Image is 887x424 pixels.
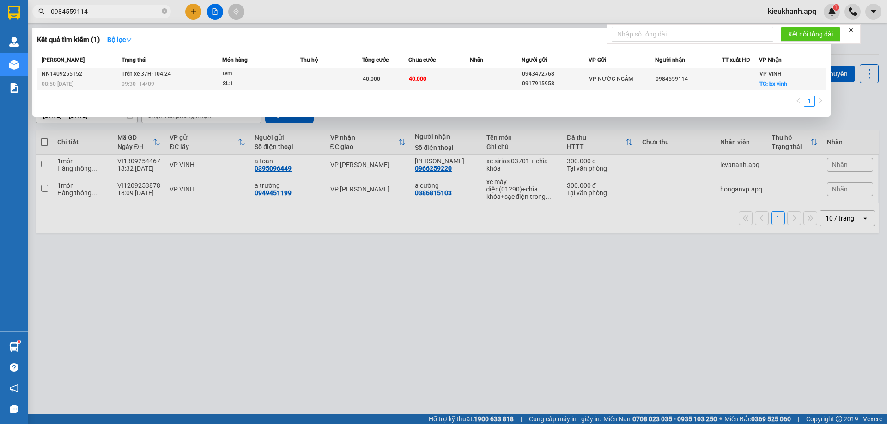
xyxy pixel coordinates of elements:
span: close-circle [162,8,167,14]
input: Nhập số tổng đài [612,27,773,42]
span: Nhãn [470,57,483,63]
h3: Kết quả tìm kiếm ( 1 ) [37,35,100,45]
span: question-circle [10,363,18,372]
sup: 1 [18,340,20,343]
span: down [126,36,132,43]
div: 0984559114 [656,74,722,84]
span: Món hàng [222,57,248,63]
span: 40.000 [363,76,380,82]
span: 09:30 - 14/09 [122,81,154,87]
button: Bộ lọcdown [100,32,140,47]
span: Người nhận [655,57,685,63]
div: tem [223,69,292,79]
img: solution-icon [9,83,19,93]
div: 0917915958 [522,79,588,89]
div: SL: 1 [223,79,292,89]
span: Kết nối tổng đài [788,29,833,39]
button: right [815,96,826,107]
span: VP NƯỚC NGẦM [589,76,633,82]
img: warehouse-icon [9,60,19,70]
span: notification [10,384,18,393]
img: warehouse-icon [9,37,19,47]
div: NN1409255152 [42,69,119,79]
span: Trên xe 37H-104.24 [122,71,171,77]
button: left [793,96,804,107]
span: VP Nhận [759,57,782,63]
strong: Bộ lọc [107,36,132,43]
span: VP Gửi [589,57,606,63]
span: Người gửi [522,57,547,63]
button: Kết nối tổng đài [781,27,840,42]
img: logo-vxr [8,6,20,20]
input: Tìm tên, số ĐT hoặc mã đơn [51,6,160,17]
span: TT xuất HĐ [722,57,750,63]
span: 40.000 [409,76,426,82]
div: 0943472768 [522,69,588,79]
span: Thu hộ [300,57,318,63]
img: warehouse-icon [9,342,19,352]
span: 08:50 [DATE] [42,81,73,87]
li: Previous Page [793,96,804,107]
span: Trạng thái [122,57,146,63]
span: close [848,27,854,33]
span: [PERSON_NAME] [42,57,85,63]
span: Chưa cước [408,57,436,63]
span: right [818,98,823,103]
span: left [796,98,801,103]
span: search [38,8,45,15]
span: TC: bx vinh [759,81,787,87]
span: message [10,405,18,413]
span: close-circle [162,7,167,16]
span: VP VINH [759,71,782,77]
a: 1 [804,96,814,106]
span: Tổng cước [362,57,389,63]
li: 1 [804,96,815,107]
li: Next Page [815,96,826,107]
